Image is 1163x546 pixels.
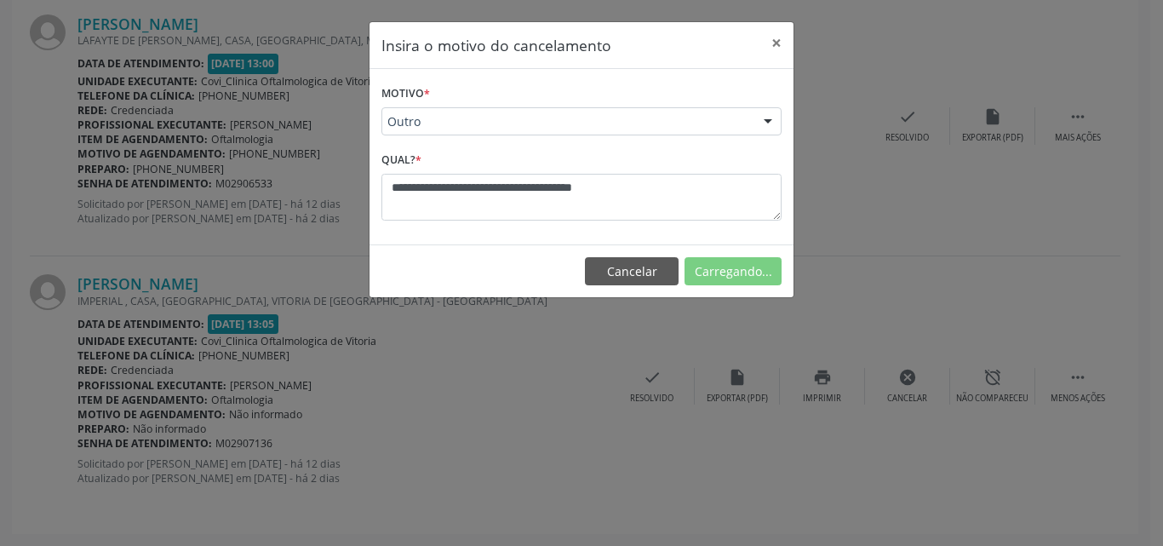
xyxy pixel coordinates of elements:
label: Qual? [381,147,421,174]
h5: Insira o motivo do cancelamento [381,34,611,56]
span: Outro [387,113,747,130]
button: Cancelar [585,257,679,286]
button: Close [759,22,793,64]
button: Carregando... [685,257,782,286]
label: Motivo [381,81,430,107]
